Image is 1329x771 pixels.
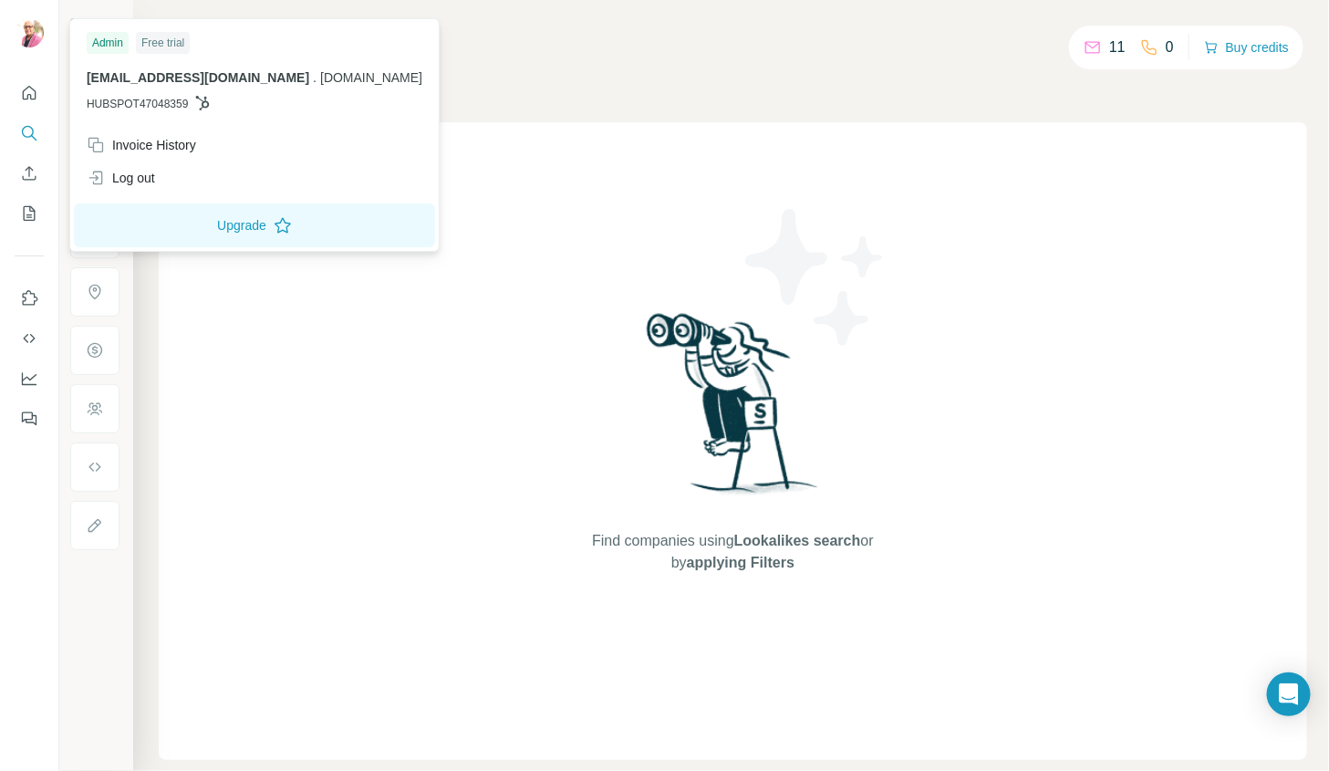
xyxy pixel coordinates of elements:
[15,117,44,150] button: Search
[15,322,44,355] button: Use Surfe API
[639,308,828,512] img: Surfe Illustration - Woman searching with binoculars
[57,11,131,38] button: Show
[734,533,861,548] span: Lookalikes search
[15,197,44,230] button: My lists
[1109,36,1126,58] p: 11
[687,555,794,570] span: applying Filters
[15,402,44,435] button: Feedback
[87,96,188,112] span: HUBSPOT47048359
[15,18,44,47] img: Avatar
[587,530,878,574] span: Find companies using or by
[313,70,317,85] span: .
[15,282,44,315] button: Use Surfe on LinkedIn
[87,32,129,54] div: Admin
[15,362,44,395] button: Dashboard
[87,136,196,154] div: Invoice History
[15,77,44,109] button: Quick start
[1166,36,1174,58] p: 0
[320,70,422,85] span: [DOMAIN_NAME]
[136,32,190,54] div: Free trial
[1204,35,1289,60] button: Buy credits
[15,157,44,190] button: Enrich CSV
[74,203,435,247] button: Upgrade
[87,169,155,187] div: Log out
[1267,672,1311,716] div: Open Intercom Messenger
[87,70,309,85] span: [EMAIL_ADDRESS][DOMAIN_NAME]
[159,22,1307,47] h4: Search
[733,195,898,359] img: Surfe Illustration - Stars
